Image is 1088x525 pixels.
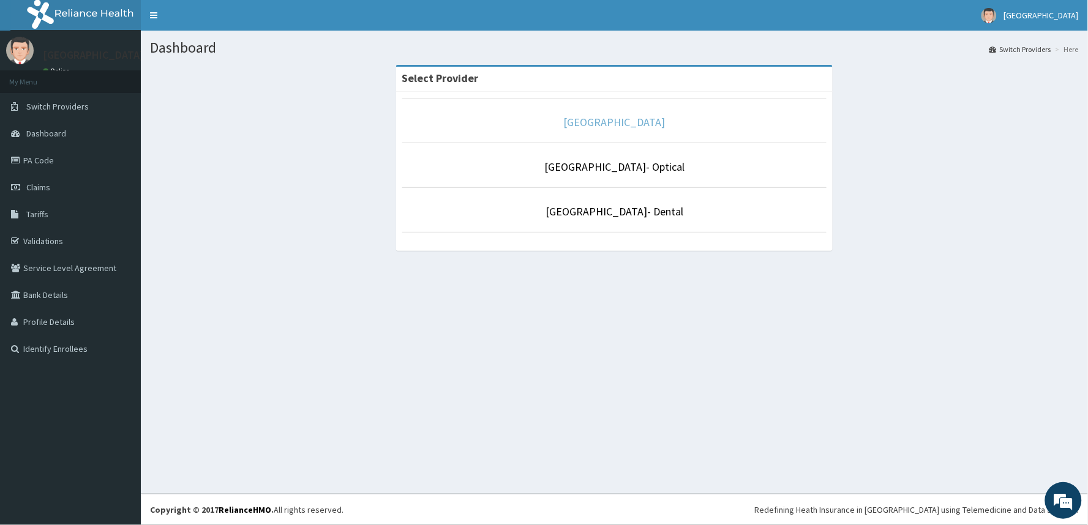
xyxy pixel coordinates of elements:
p: [GEOGRAPHIC_DATA] [43,50,144,61]
img: User Image [6,37,34,64]
h1: Dashboard [150,40,1079,56]
span: Switch Providers [26,101,89,112]
a: Switch Providers [989,44,1051,54]
a: [GEOGRAPHIC_DATA] [564,115,666,129]
strong: Copyright © 2017 . [150,504,274,515]
li: Here [1052,44,1079,54]
strong: Select Provider [402,71,479,85]
span: Claims [26,182,50,193]
a: Online [43,67,72,75]
a: [GEOGRAPHIC_DATA]- Dental [546,204,683,218]
a: [GEOGRAPHIC_DATA]- Optical [544,160,685,174]
span: Tariffs [26,209,48,220]
img: User Image [981,8,997,23]
div: Redefining Heath Insurance in [GEOGRAPHIC_DATA] using Telemedicine and Data Science! [755,504,1079,516]
span: [GEOGRAPHIC_DATA] [1004,10,1079,21]
span: Dashboard [26,128,66,139]
a: RelianceHMO [219,504,271,515]
footer: All rights reserved. [141,494,1088,525]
